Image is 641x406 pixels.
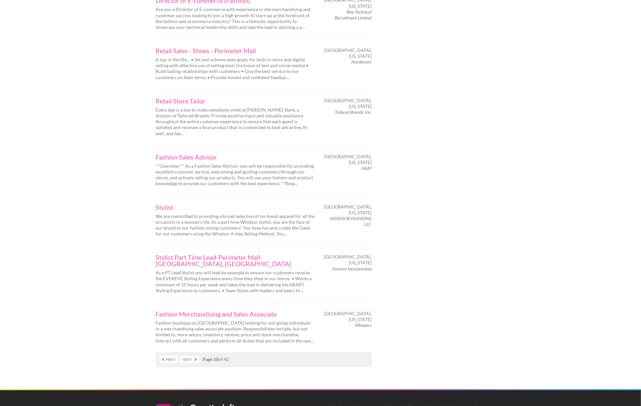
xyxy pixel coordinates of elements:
[156,213,315,237] p: We are committed to providing a broad selection of on-trend apparel for all the occasions in a wo...
[335,109,372,115] em: Tailored Brands, Inc.
[156,163,315,187] p: **Overview:** As a Fashion Sales Advisor, you will be responsible for providing excellent custome...
[324,98,372,109] span: [GEOGRAPHIC_DATA], [US_STATE]
[333,266,372,271] em: Evereve Incorporated
[355,322,372,328] em: Whispers
[156,270,315,293] p: As a PT Lead Stylist you will lead by example to ensure our customers receive the EVEREVE Styling...
[324,47,372,59] span: [GEOGRAPHIC_DATA], [US_STATE]
[352,59,372,65] em: Nordstrom
[203,356,219,362] strong: Page 10
[324,254,372,266] span: [GEOGRAPHIC_DATA], [US_STATE]
[362,165,372,171] em: H&M
[330,216,372,227] em: WINDSOR FASHIONS LLC
[156,154,315,160] a: Fashion Sales Advisor
[159,356,178,363] a: Prev
[156,254,315,267] a: Stylist Part Time Lead-Perimeter Mall-[GEOGRAPHIC_DATA], [GEOGRAPHIC_DATA]
[156,311,315,317] a: Fashion Merchandising and Sales Associate
[156,107,315,137] p: Every day is a day to make somebody smile at [PERSON_NAME]. Bank, a division of Tailored Brands. ...
[324,204,372,216] span: [GEOGRAPHIC_DATA], [US_STATE]
[335,9,372,20] em: Rise Technical Recruitment Limited
[156,57,315,80] p: A day in the life… • Set and achieve sales goals, for both in-store and digital selling with effe...
[156,204,315,210] a: Stylist
[156,98,315,104] a: Retail Store Tailor
[324,311,372,322] span: [GEOGRAPHIC_DATA], [US_STATE]
[324,154,372,165] span: [GEOGRAPHIC_DATA], [US_STATE]
[180,356,199,363] a: Next
[156,352,372,367] nav: of 42
[156,47,315,54] a: Retail Sales - Shoes - Perimeter Mall
[156,6,315,30] p: Are you a Director of E-commerce with experience in site merchandising and customer success looki...
[156,320,315,344] p: Fashion boutique on [GEOGRAPHIC_DATA] looking for out-going individuals in a merchandising sales ...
